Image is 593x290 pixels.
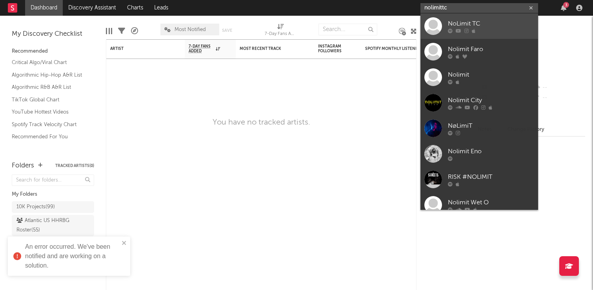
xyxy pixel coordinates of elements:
[12,83,86,92] a: Algorithmic R&B A&R List
[420,3,538,13] input: Search for artists
[12,190,94,199] div: My Folders
[318,24,377,35] input: Search...
[25,242,119,270] div: An error occurred. We've been notified and are working on a solution.
[420,192,538,218] a: Nolimit Wet O
[122,240,127,247] button: close
[16,202,55,212] div: 10K Projects ( 99 )
[420,64,538,90] a: Nolimit
[448,172,534,182] div: RISK #NOLIMIT
[12,29,94,39] div: My Discovery Checklist
[448,121,534,130] div: NøLimiT
[222,28,232,33] button: Save
[12,201,94,213] a: 10K Projects(99)
[12,47,94,56] div: Recommended
[420,167,538,192] a: RISK #NOLIMIT
[420,13,538,39] a: NoLimit TC
[448,95,534,105] div: Nolimit City
[55,164,94,168] button: Tracked Artists(0)
[448,44,534,54] div: Nolimit Faro
[448,198,534,207] div: Nolimit Wet O
[189,44,214,53] span: 7-Day Fans Added
[12,120,86,129] a: Spotify Track Velocity Chart
[12,95,86,104] a: TikTok Global Chart
[265,29,296,39] div: 7-Day Fans Added (7-Day Fans Added)
[12,132,86,141] a: Recommended For You
[448,70,534,79] div: Nolimit
[12,108,86,116] a: YouTube Hottest Videos
[240,46,298,51] div: Most Recent Track
[533,83,585,93] div: --
[16,216,72,235] div: Atlantic US HHRBG Roster ( 55 )
[12,71,86,79] a: Algorithmic Hip-Hop A&R List
[12,174,94,186] input: Search for folders...
[420,116,538,141] a: NøLimiT
[318,44,346,53] div: Instagram Followers
[420,90,538,116] a: Nolimit City
[448,19,534,28] div: NoLimit TC
[110,46,169,51] div: Artist
[420,141,538,167] a: Nolimit Eno
[563,2,569,8] div: 3
[131,20,138,42] div: A&R Pipeline
[365,46,424,51] div: Spotify Monthly Listeners
[118,20,125,42] div: Filters
[420,39,538,64] a: Nolimit Faro
[175,27,206,32] span: Most Notified
[561,5,566,11] button: 3
[533,93,585,103] div: --
[106,20,112,42] div: Edit Columns
[448,147,534,156] div: Nolimit Eno
[265,20,296,42] div: 7-Day Fans Added (7-Day Fans Added)
[213,118,310,127] div: You have no tracked artists.
[12,215,94,236] a: Atlantic US HHRBG Roster(55)
[12,58,86,67] a: Critical Algo/Viral Chart
[12,161,34,171] div: Folders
